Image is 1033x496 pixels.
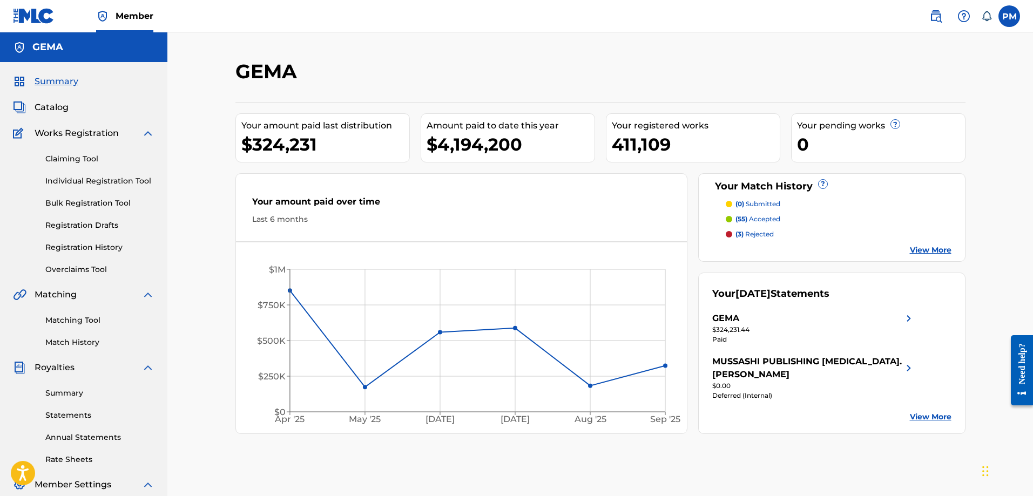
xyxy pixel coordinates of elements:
tspan: $250K [258,371,286,382]
div: $4,194,200 [427,132,595,157]
span: ? [819,180,827,188]
span: Catalog [35,101,69,114]
a: Overclaims Tool [45,264,154,275]
img: Matching [13,288,26,301]
a: View More [910,244,951,256]
img: Summary [13,75,26,88]
div: $0.00 [712,381,915,391]
a: Individual Registration Tool [45,175,154,187]
tspan: [DATE] [426,415,455,425]
div: GEMA [712,312,739,325]
img: expand [141,127,154,140]
p: submitted [735,199,780,209]
span: (55) [735,215,747,223]
a: GEMAright chevron icon$324,231.44Paid [712,312,915,344]
p: rejected [735,229,774,239]
tspan: $0 [274,407,286,417]
a: (55) accepted [726,214,951,224]
div: Your pending works [797,119,965,132]
tspan: $1M [269,264,286,275]
tspan: Apr '25 [274,415,305,425]
a: Registration History [45,242,154,253]
span: Member [116,10,153,22]
a: Public Search [925,5,947,27]
a: MUSSASHI PUBLISHING [MEDICAL_DATA]. [PERSON_NAME]right chevron icon$0.00Deferred (Internal) [712,355,915,400]
div: Amount paid to date this year [427,119,595,132]
iframe: Chat Widget [979,444,1033,496]
span: Matching [35,288,77,301]
div: Paid [712,335,915,344]
tspan: [DATE] [501,415,530,425]
a: Claiming Tool [45,153,154,165]
div: Last 6 months [252,214,671,225]
img: expand [141,478,154,491]
span: Royalties [35,361,75,374]
tspan: Sep '25 [650,415,680,425]
tspan: $500K [257,336,286,346]
div: Your amount paid last distribution [241,119,409,132]
div: Notifications [981,11,992,22]
a: Rate Sheets [45,454,154,465]
iframe: Resource Center [1003,327,1033,414]
div: 411,109 [612,132,780,157]
span: [DATE] [735,288,771,300]
h5: GEMA [32,41,63,53]
a: Bulk Registration Tool [45,198,154,209]
img: Royalties [13,361,26,374]
img: right chevron icon [902,355,915,381]
img: Catalog [13,101,26,114]
div: $324,231 [241,132,409,157]
div: User Menu [998,5,1020,27]
div: Your amount paid over time [252,195,671,214]
img: expand [141,361,154,374]
span: Works Registration [35,127,119,140]
div: $324,231.44 [712,325,915,335]
div: Deferred (Internal) [712,391,915,400]
span: (3) [735,230,744,238]
span: Summary [35,75,78,88]
a: Annual Statements [45,432,154,443]
a: Registration Drafts [45,220,154,231]
img: Accounts [13,41,26,54]
a: (0) submitted [726,199,951,209]
img: Top Rightsholder [96,10,109,23]
img: MLC Logo [13,8,55,24]
img: Works Registration [13,127,27,140]
img: expand [141,288,154,301]
a: Matching Tool [45,315,154,326]
p: accepted [735,214,780,224]
div: Your Statements [712,287,829,301]
div: Chat-Widget [979,444,1033,496]
div: MUSSASHI PUBLISHING [MEDICAL_DATA]. [PERSON_NAME] [712,355,902,381]
a: Match History [45,337,154,348]
img: Member Settings [13,478,26,491]
div: Ziehen [982,455,989,487]
div: Help [953,5,975,27]
h2: GEMA [235,59,302,84]
span: (0) [735,200,744,208]
tspan: $750K [258,300,286,310]
a: CatalogCatalog [13,101,69,114]
img: right chevron icon [902,312,915,325]
div: Your registered works [612,119,780,132]
a: Summary [45,388,154,399]
tspan: May '25 [349,415,381,425]
div: 0 [797,132,965,157]
a: (3) rejected [726,229,951,239]
tspan: Aug '25 [574,415,606,425]
a: Statements [45,410,154,421]
a: SummarySummary [13,75,78,88]
span: Member Settings [35,478,111,491]
a: View More [910,411,951,423]
img: search [929,10,942,23]
div: Your Match History [712,179,951,194]
span: ? [891,120,900,128]
img: help [957,10,970,23]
